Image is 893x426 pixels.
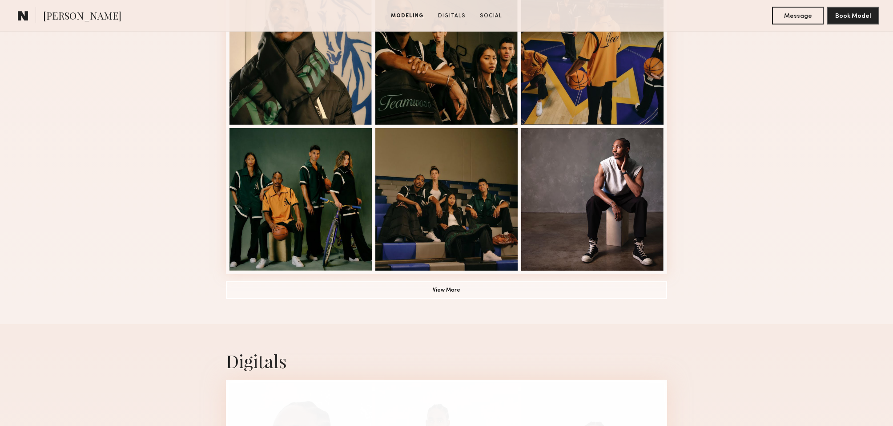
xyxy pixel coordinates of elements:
[226,281,667,299] button: View More
[772,7,824,24] button: Message
[827,7,879,24] button: Book Model
[387,12,427,20] a: Modeling
[226,349,667,373] div: Digitals
[827,12,879,19] a: Book Model
[434,12,469,20] a: Digitals
[476,12,506,20] a: Social
[43,9,121,24] span: [PERSON_NAME]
